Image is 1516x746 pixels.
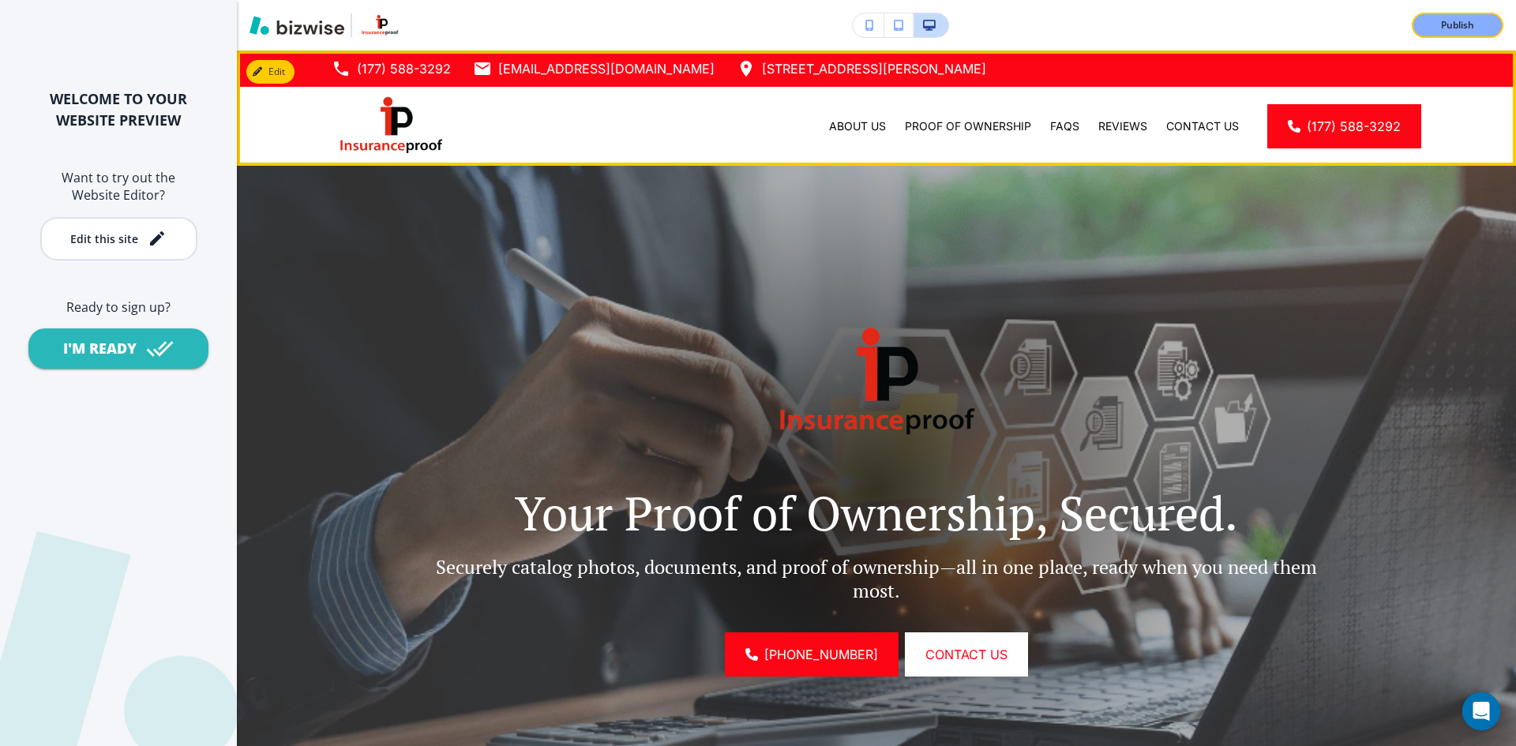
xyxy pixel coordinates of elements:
[422,485,1331,541] p: Your Proof of Ownership, Secured.
[737,57,986,81] a: [STREET_ADDRESS][PERSON_NAME]
[725,632,899,677] a: [PHONE_NUMBER]
[762,57,986,81] p: [STREET_ADDRESS][PERSON_NAME]
[905,118,1031,134] p: Proof of Ownership
[332,57,451,81] a: (177) 588-3292
[70,233,138,245] div: Edit this site
[473,57,715,81] a: [EMAIL_ADDRESS][DOMAIN_NAME]
[40,217,197,261] button: Edit this site
[422,555,1331,602] p: Securely catalog photos, documents, and proof of ownership—all in one place, ready when you need ...
[357,57,451,81] p: (177) 588-3292
[332,92,450,159] img: Insurance Proof
[358,13,401,37] img: Your Logo
[246,60,295,84] button: Edit
[63,339,137,358] div: I'M READY
[1267,104,1421,148] a: (177) 588-3292
[25,88,212,131] h2: WELCOME TO YOUR WEBSITE PREVIEW
[1441,18,1474,32] p: Publish
[25,169,212,204] h6: Want to try out the Website Editor?
[829,118,886,134] p: About Us
[905,632,1028,677] button: CONTACT US
[764,645,878,664] span: [PHONE_NUMBER]
[758,303,995,461] img: Hero Logo
[925,645,1008,664] span: CONTACT US
[1098,118,1147,134] p: Reviews
[1412,13,1503,38] button: Publish
[498,57,715,81] p: [EMAIL_ADDRESS][DOMAIN_NAME]
[1166,118,1239,134] p: Contact Us
[25,298,212,316] h6: Ready to sign up?
[28,328,208,369] button: I'M READY
[1307,117,1401,136] span: (177) 588-3292
[1050,118,1079,134] p: FAQs
[1462,692,1500,730] div: Open Intercom Messenger
[250,16,344,35] img: Bizwise Logo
